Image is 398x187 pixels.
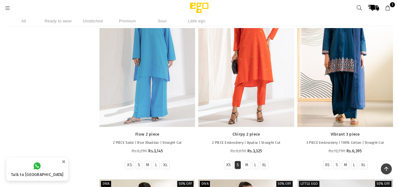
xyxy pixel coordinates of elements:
[177,181,193,187] label: 50% off
[112,16,143,26] li: Premium
[2,5,13,10] a: Menu
[138,162,140,168] label: S
[276,181,293,187] label: 50% off
[103,140,192,146] p: 2 PIECE Solid | Rice Khaddar | Straight Cut
[146,16,178,26] li: Soul
[127,162,132,168] label: XS
[254,162,256,168] label: L
[328,149,345,153] span: Rs.12,790
[300,140,390,146] p: 3 PIECE Embroidery | 100% Cotton | Straight Cut
[201,132,291,137] a: Chirpy 2 piece
[8,16,39,26] li: All
[77,16,109,26] li: Unstitched
[6,157,68,181] a: Talk to [GEOGRAPHIC_DATA]
[163,162,168,168] label: XL
[237,162,239,168] label: S
[262,162,266,168] label: XL
[247,149,262,153] span: Rs.3,325
[390,2,395,7] span: 1
[354,2,365,14] a: Search
[299,181,319,187] label: Little EGO
[132,149,147,153] span: Rs.6,290
[200,181,210,187] label: Diva
[101,181,111,187] label: Diva
[335,162,338,168] label: S
[172,2,226,14] img: Ego
[60,156,67,167] button: ×
[42,16,74,26] li: Ready to wear
[300,132,390,137] a: Vibrant 3 piece
[344,162,347,168] label: M
[146,162,149,168] label: M
[353,162,355,168] label: L
[155,162,157,168] label: L
[103,132,192,137] a: Flow 2 piece
[382,2,393,14] a: 1
[181,16,212,26] li: Little ego
[361,162,365,168] label: XL
[245,162,248,168] label: M
[148,149,163,153] span: Rs.3,145
[325,162,330,168] label: XS
[226,162,231,168] label: XS
[346,149,362,153] span: Rs.6,395
[201,140,291,146] p: 2 PIECE Embrodiery | Ayudia | Straight Cut
[375,181,391,187] label: 50% off
[230,149,246,153] span: Rs.6,650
